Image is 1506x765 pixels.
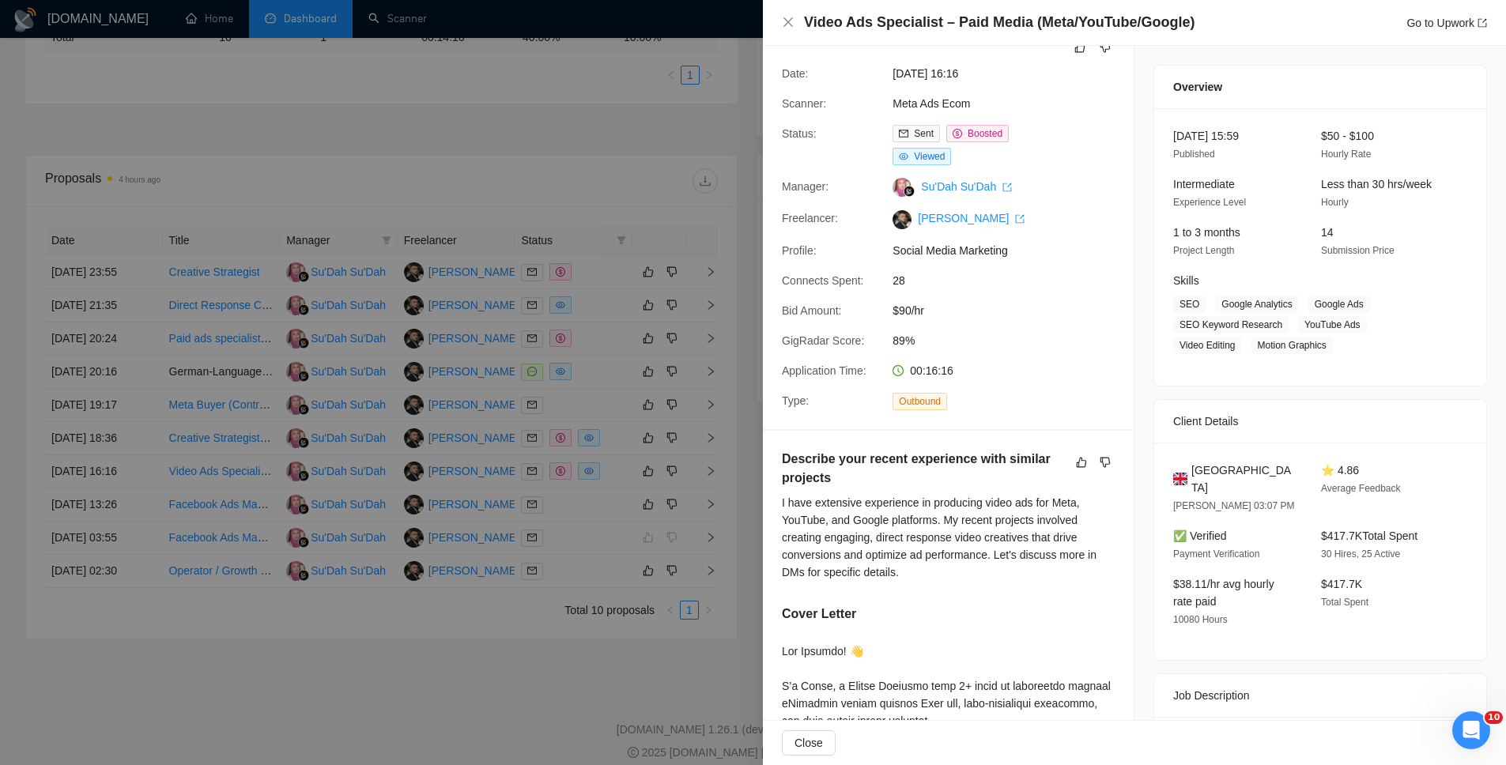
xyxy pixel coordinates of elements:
[782,394,809,407] span: Type:
[804,13,1195,32] h4: Video Ads Specialist – Paid Media (Meta/YouTube/Google)
[1173,197,1246,208] span: Experience Level
[782,494,1115,581] div: I have extensive experience in producing video ads for Meta, YouTube, and Google platforms. My re...
[1298,316,1367,334] span: YouTube Ads
[782,244,817,257] span: Profile:
[1173,614,1228,625] span: 10080 Hours
[1321,597,1368,608] span: Total Spent
[1076,456,1087,469] span: like
[1173,130,1239,142] span: [DATE] 15:59
[1173,226,1240,239] span: 1 to 3 months
[910,364,953,377] span: 00:16:16
[1096,453,1115,472] button: dislike
[893,332,1130,349] span: 89%
[1173,500,1294,511] span: [PERSON_NAME] 03:07 PM
[1321,245,1395,256] span: Submission Price
[1070,38,1089,57] button: like
[1173,296,1206,313] span: SEO
[782,127,817,140] span: Status:
[782,450,1065,488] h5: Describe your recent experience with similar projects
[893,365,904,376] span: clock-circle
[1002,183,1012,192] span: export
[1321,483,1401,494] span: Average Feedback
[899,152,908,161] span: eye
[904,186,915,197] img: gigradar-bm.png
[1173,78,1222,96] span: Overview
[1173,674,1467,717] div: Job Description
[782,67,808,80] span: Date:
[1452,711,1490,749] iframe: Intercom live chat
[795,734,823,752] span: Close
[1173,578,1274,608] span: $38.11/hr avg hourly rate paid
[782,212,838,224] span: Freelancer:
[1321,197,1349,208] span: Hourly
[1191,462,1296,496] span: [GEOGRAPHIC_DATA]
[782,180,828,193] span: Manager:
[893,210,912,229] img: c1cTAUXJILv8DMgId_Yer0ph1tpwIArRRTAJVKVo20jyGXQuqzAC65eKa4sSvbpAQ_
[1478,18,1487,28] span: export
[1321,578,1362,590] span: $417.7K
[782,304,842,317] span: Bid Amount:
[893,242,1130,259] span: Social Media Marketing
[893,97,970,110] a: Meta Ads Ecom
[1173,470,1187,488] img: 🇬🇧
[893,65,1130,82] span: [DATE] 16:16
[1015,214,1025,224] span: export
[782,16,795,29] button: Close
[1321,529,1417,542] span: $417.7K Total Spent
[1406,17,1487,29] a: Go to Upworkexport
[914,151,945,162] span: Viewed
[1096,38,1115,57] button: dislike
[1321,226,1334,239] span: 14
[921,180,1012,193] a: Su'Dah Su'Dah export
[1173,178,1235,190] span: Intermediate
[953,129,962,138] span: dollar
[1173,316,1289,334] span: SEO Keyword Research
[1173,337,1242,354] span: Video Editing
[1173,529,1227,542] span: ✅ Verified
[782,730,836,756] button: Close
[1100,41,1111,54] span: dislike
[782,97,826,110] span: Scanner:
[968,128,1002,139] span: Boosted
[1100,456,1111,469] span: dislike
[782,334,864,347] span: GigRadar Score:
[1173,149,1215,160] span: Published
[893,302,1130,319] span: $90/hr
[1072,453,1091,472] button: like
[1173,245,1234,256] span: Project Length
[1173,274,1199,287] span: Skills
[782,364,866,377] span: Application Time:
[782,605,856,624] h5: Cover Letter
[1321,149,1371,160] span: Hourly Rate
[914,128,934,139] span: Sent
[1173,548,1259,560] span: Payment Verification
[893,393,947,410] span: Outbound
[1173,400,1467,443] div: Client Details
[1074,41,1085,54] span: like
[782,16,795,28] span: close
[1251,337,1333,354] span: Motion Graphics
[1321,464,1359,477] span: ⭐ 4.86
[1215,296,1298,313] span: Google Analytics
[1485,711,1503,724] span: 10
[1321,178,1432,190] span: Less than 30 hrs/week
[1321,130,1374,142] span: $50 - $100
[893,272,1130,289] span: 28
[918,212,1025,224] a: [PERSON_NAME] export
[1321,548,1400,560] span: 30 Hires, 25 Active
[899,129,908,138] span: mail
[782,274,864,287] span: Connects Spent:
[1308,296,1370,313] span: Google Ads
